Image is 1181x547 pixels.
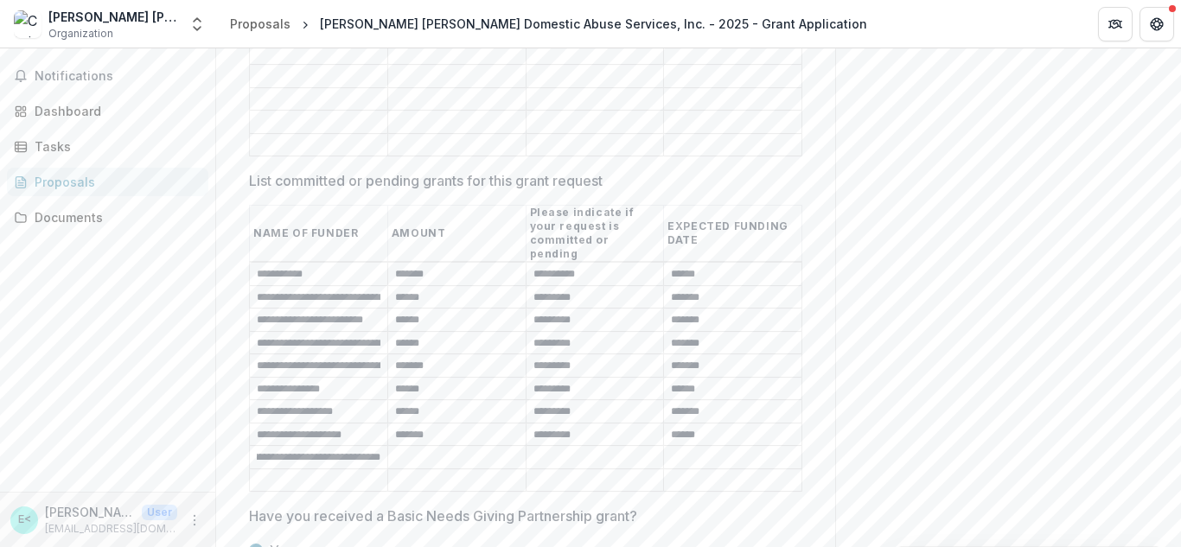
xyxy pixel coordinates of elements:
[48,8,178,26] div: [PERSON_NAME] [PERSON_NAME] Domestic Abuse Services, Inc.
[185,7,209,41] button: Open entity switcher
[45,503,135,521] p: [PERSON_NAME] <[EMAIL_ADDRESS][DOMAIN_NAME]>
[184,510,205,531] button: More
[250,206,388,263] th: NAME OF FUNDER
[7,97,208,125] a: Dashboard
[35,69,201,84] span: Notifications
[223,11,297,36] a: Proposals
[35,208,195,226] div: Documents
[14,10,41,38] img: Christine Ann Domestic Abuse Services, Inc.
[249,506,637,526] p: Have you received a Basic Needs Giving Partnership grant?
[1098,7,1133,41] button: Partners
[387,206,526,263] th: AMOUNT
[35,173,195,191] div: Proposals
[230,15,290,33] div: Proposals
[45,521,177,537] p: [EMAIL_ADDRESS][DOMAIN_NAME]
[7,168,208,196] a: Proposals
[7,62,208,90] button: Notifications
[7,132,208,161] a: Tasks
[249,170,603,191] p: List committed or pending grants for this grant request
[7,203,208,232] a: Documents
[35,137,195,156] div: Tasks
[1140,7,1174,41] button: Get Help
[223,11,874,36] nav: breadcrumb
[18,514,31,525] div: Emily James <grantwriter@christineann.net>
[35,102,195,120] div: Dashboard
[526,206,664,263] th: Please indicate if your request is committed or pending
[664,206,802,263] th: EXPECTED FUNDING DATE
[48,26,113,41] span: Organization
[320,15,867,33] div: [PERSON_NAME] [PERSON_NAME] Domestic Abuse Services, Inc. - 2025 - Grant Application
[142,505,177,520] p: User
